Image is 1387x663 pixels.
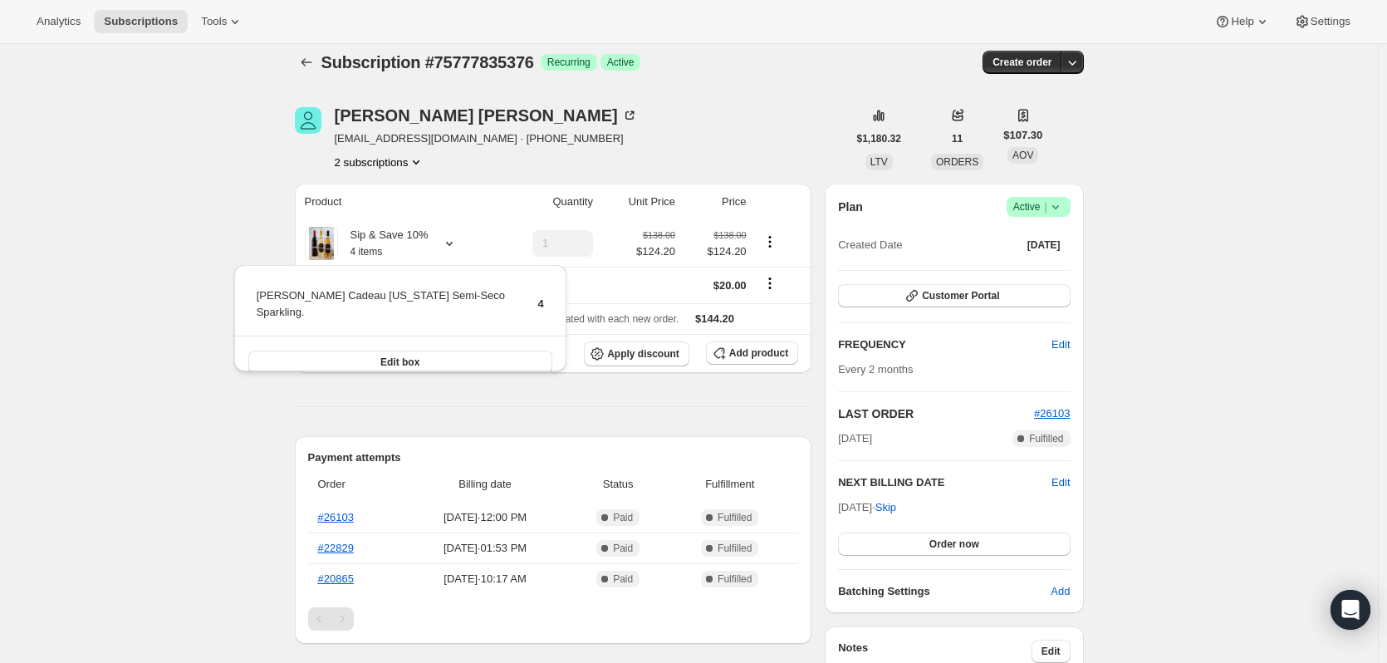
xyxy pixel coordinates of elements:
h6: Batching Settings [838,583,1051,600]
span: Analytics [37,15,81,28]
h2: FREQUENCY [838,336,1051,353]
button: Apply discount [584,341,689,366]
span: Paid [613,511,633,524]
span: Edit [1051,336,1070,353]
span: [DATE] [1027,238,1061,252]
span: $124.20 [636,243,675,260]
span: Tools [201,15,227,28]
span: 4 [537,297,543,310]
button: Edit [1051,474,1070,491]
span: Fulfilled [718,542,752,555]
span: Active [1013,199,1064,215]
button: Add [1041,578,1080,605]
span: [EMAIL_ADDRESS][DOMAIN_NAME] · [PHONE_NUMBER] [335,130,638,147]
th: Order [308,466,401,503]
span: Active [607,56,635,69]
small: 4 items [350,246,383,258]
a: #20865 [318,572,354,585]
span: ORDERS [936,156,978,168]
div: [PERSON_NAME] [PERSON_NAME] [335,107,638,124]
span: Fulfilled [718,511,752,524]
span: Skip [875,499,896,516]
th: Price [680,184,752,220]
span: $107.30 [1003,127,1042,144]
span: [DATE] [838,430,872,447]
div: Sip & Save 10% [338,227,429,260]
a: #26103 [318,511,354,523]
span: Customer Portal [922,289,999,302]
a: #26103 [1034,407,1070,420]
button: Edit [1041,331,1080,358]
button: 11 [942,127,973,150]
span: [DATE] · 01:53 PM [405,540,565,557]
span: [DATE] · 12:00 PM [405,509,565,526]
a: #22829 [318,542,354,554]
nav: Pagination [308,607,799,631]
small: $138.00 [643,230,675,240]
span: Create order [992,56,1051,69]
button: Subscriptions [295,51,318,74]
span: $124.20 [685,243,747,260]
h2: LAST ORDER [838,405,1034,422]
span: Carissa Hansen [295,107,321,134]
span: Add product [729,346,788,360]
span: Edit [1041,645,1061,658]
span: Settings [1311,15,1350,28]
button: Settings [1284,10,1360,33]
button: #26103 [1034,405,1070,422]
span: AOV [1012,150,1033,161]
td: [PERSON_NAME] Cadeau [US_STATE] Semi-Seco Sparkling. [256,287,510,334]
span: 11 [952,132,963,145]
span: Recurring [547,56,591,69]
h3: Notes [838,640,1032,663]
span: Fulfillment [671,476,788,493]
button: Analytics [27,10,91,33]
th: Unit Price [598,184,680,220]
button: Order now [838,533,1070,556]
span: Every 2 months [838,363,913,376]
span: Billing date [405,476,565,493]
button: Edit box [248,351,552,374]
h2: Plan [838,199,863,215]
span: Subscriptions [104,15,178,28]
button: Edit [1032,640,1071,663]
button: [DATE] [1017,233,1071,257]
span: Edit box [380,356,419,369]
span: $1,180.32 [857,132,901,145]
button: Product actions [757,233,783,251]
span: $20.00 [713,279,747,292]
span: Fulfilled [1029,432,1063,445]
span: [DATE] · [838,501,896,513]
th: Product [295,184,496,220]
span: [DATE] · 10:17 AM [405,571,565,587]
button: Subscriptions [94,10,188,33]
span: | [1044,200,1046,214]
button: Add product [706,341,798,365]
span: Apply discount [607,347,679,361]
span: Paid [613,572,633,586]
button: Customer Portal [838,284,1070,307]
span: Status [575,476,661,493]
button: Skip [865,494,906,521]
span: Fulfilled [718,572,752,586]
span: $144.20 [695,312,734,325]
h2: Payment attempts [308,449,799,466]
button: Shipping actions [757,274,783,292]
button: Product actions [335,154,425,170]
div: Open Intercom Messenger [1331,590,1370,630]
button: Tools [191,10,253,33]
span: Order now [929,538,979,551]
h2: NEXT BILLING DATE [838,474,1051,491]
span: Paid [613,542,633,555]
th: Quantity [496,184,598,220]
span: LTV [870,156,888,168]
span: Created Date [838,237,902,253]
span: Help [1231,15,1253,28]
span: Add [1051,583,1070,600]
button: Create order [983,51,1061,74]
button: $1,180.32 [847,127,911,150]
small: $138.00 [713,230,746,240]
button: Help [1204,10,1280,33]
